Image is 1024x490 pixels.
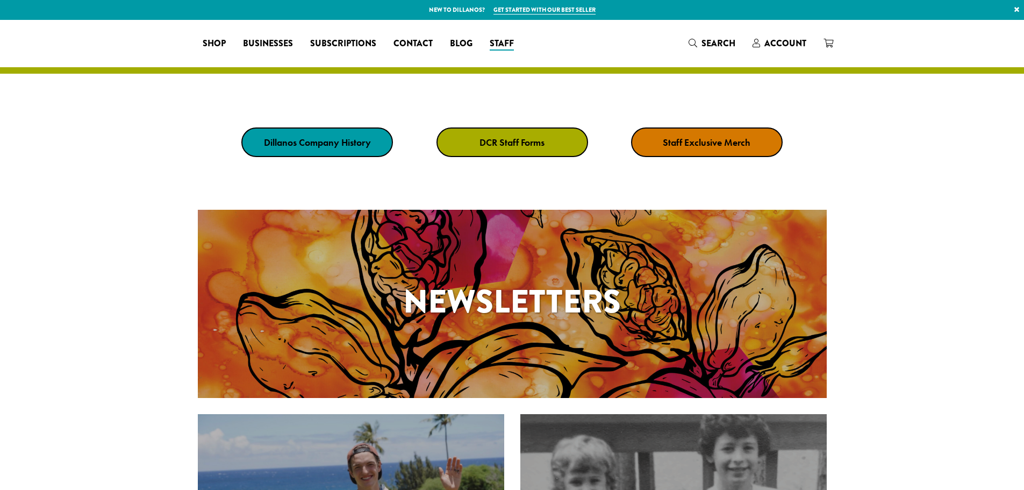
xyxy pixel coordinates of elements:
[436,127,588,157] a: DCR Staff Forms
[198,210,827,398] a: Newsletters
[680,34,744,52] a: Search
[450,37,472,51] span: Blog
[479,136,545,148] strong: DCR Staff Forms
[241,127,393,157] a: Dillanos Company History
[481,35,522,52] a: Staff
[203,37,226,51] span: Shop
[631,127,783,157] a: Staff Exclusive Merch
[701,37,735,49] span: Search
[243,37,293,51] span: Businesses
[198,278,827,326] h1: Newsletters
[490,37,514,51] span: Staff
[264,136,371,148] strong: Dillanos Company History
[194,35,234,52] a: Shop
[310,37,376,51] span: Subscriptions
[663,136,750,148] strong: Staff Exclusive Merch
[764,37,806,49] span: Account
[493,5,596,15] a: Get started with our best seller
[393,37,433,51] span: Contact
